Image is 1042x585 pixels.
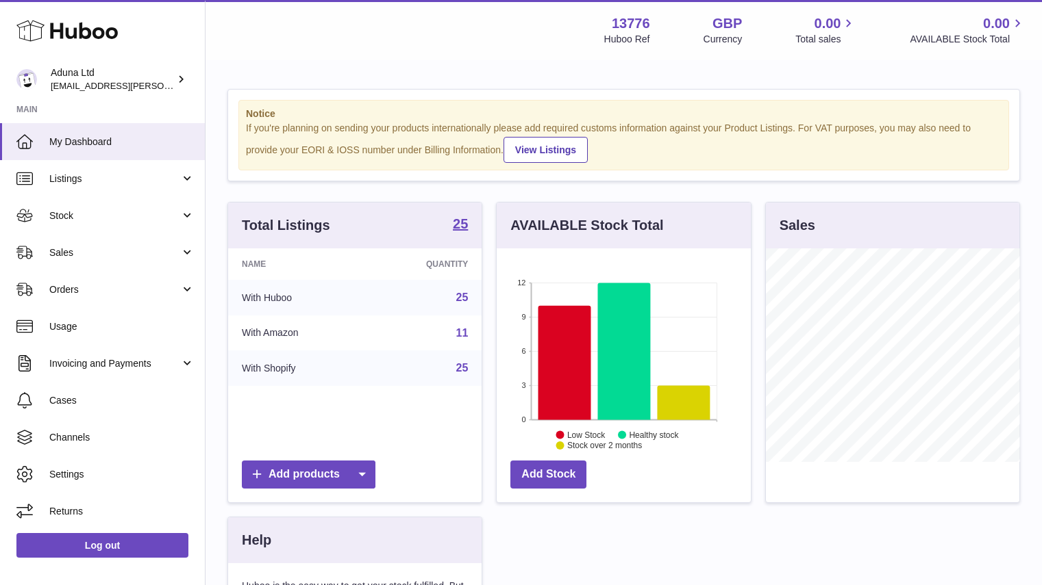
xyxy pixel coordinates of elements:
a: 25 [456,291,469,303]
a: Log out [16,533,188,558]
text: 9 [522,313,526,321]
a: 0.00 Total sales [795,14,856,46]
text: Low Stock [567,430,606,439]
span: Total sales [795,33,856,46]
span: Returns [49,505,195,518]
span: Settings [49,468,195,481]
td: With Shopify [228,350,367,386]
span: Stock [49,209,180,222]
span: Invoicing and Payments [49,357,180,370]
span: Channels [49,431,195,444]
span: My Dashboard [49,135,195,148]
text: Healthy stock [630,430,680,439]
text: 0 [522,415,526,424]
a: Add Stock [510,460,586,489]
img: deborahe.kamara@aduna.com [16,69,37,90]
strong: 13776 [612,14,650,33]
div: Aduna Ltd [51,66,174,92]
h3: AVAILABLE Stock Total [510,216,663,235]
span: Cases [49,394,195,407]
span: Usage [49,320,195,333]
text: 12 [518,278,526,287]
span: Sales [49,246,180,259]
span: Listings [49,172,180,185]
a: 0.00 AVAILABLE Stock Total [910,14,1026,46]
td: With Huboo [228,280,367,315]
strong: Notice [246,107,1002,120]
a: 11 [456,327,469,339]
h3: Total Listings [242,216,330,235]
span: 0.00 [983,14,1010,33]
h3: Sales [780,216,815,235]
text: 3 [522,381,526,389]
span: [EMAIL_ADDRESS][PERSON_NAME][PERSON_NAME][DOMAIN_NAME] [51,80,348,91]
span: Orders [49,283,180,296]
div: If you're planning on sending your products internationally please add required customs informati... [246,122,1002,163]
h3: Help [242,531,271,549]
a: 25 [456,362,469,374]
a: 25 [453,217,468,233]
text: Stock over 2 months [567,441,642,450]
span: AVAILABLE Stock Total [910,33,1026,46]
div: Huboo Ref [604,33,650,46]
text: 6 [522,347,526,355]
th: Name [228,248,367,280]
strong: GBP [712,14,742,33]
th: Quantity [367,248,482,280]
div: Currency [704,33,743,46]
a: View Listings [504,137,588,163]
td: With Amazon [228,315,367,351]
span: 0.00 [815,14,841,33]
strong: 25 [453,217,468,231]
a: Add products [242,460,375,489]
